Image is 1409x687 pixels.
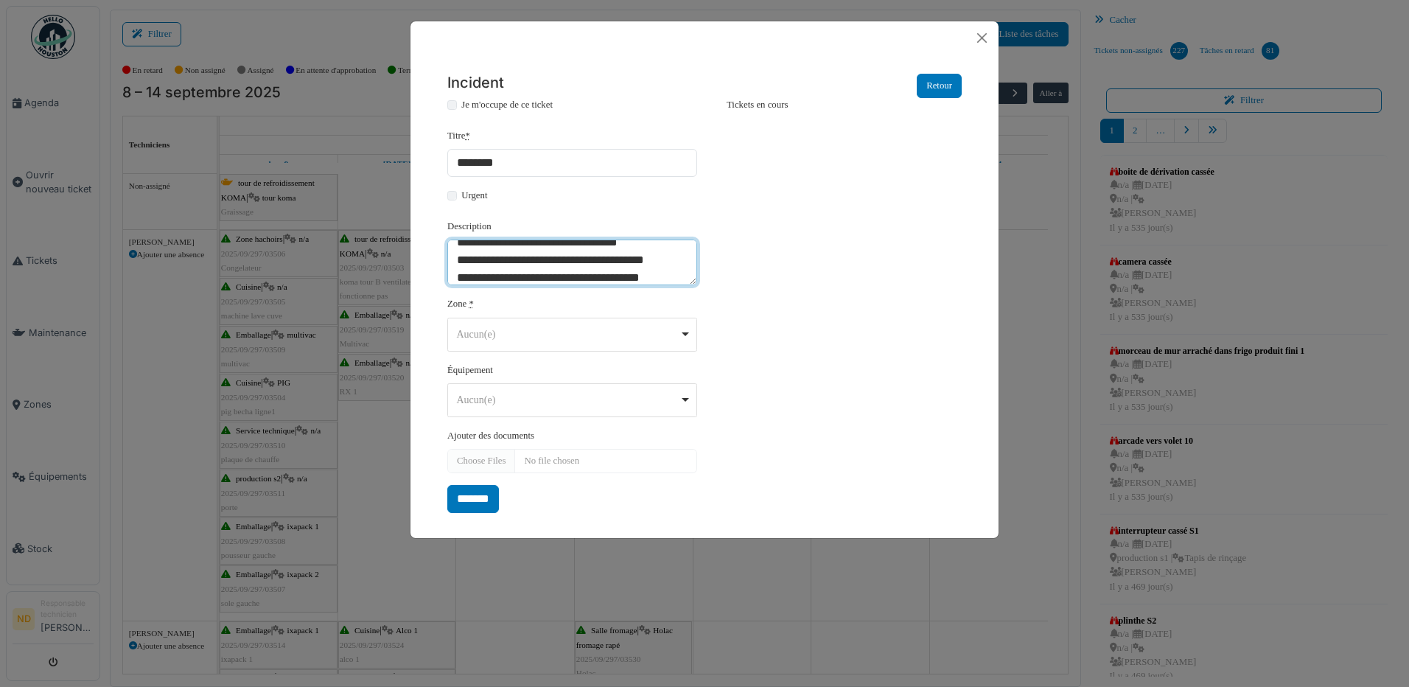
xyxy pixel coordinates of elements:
label: Tickets en cours [712,98,962,112]
abbr: required [469,299,474,309]
label: Titre [447,129,470,143]
div: Aucun(e) [457,327,679,342]
button: Retour [917,74,962,98]
label: Zone [447,297,466,311]
label: Ajouter des documents [447,429,534,443]
div: Aucun(e) [457,392,679,408]
h5: Incident [447,74,504,92]
abbr: Requis [465,130,469,141]
label: Description [447,220,492,234]
label: Je m'occupe de ce ticket [461,98,553,112]
label: Équipement [447,363,493,377]
button: Close [971,27,993,49]
label: Urgent [461,189,487,203]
